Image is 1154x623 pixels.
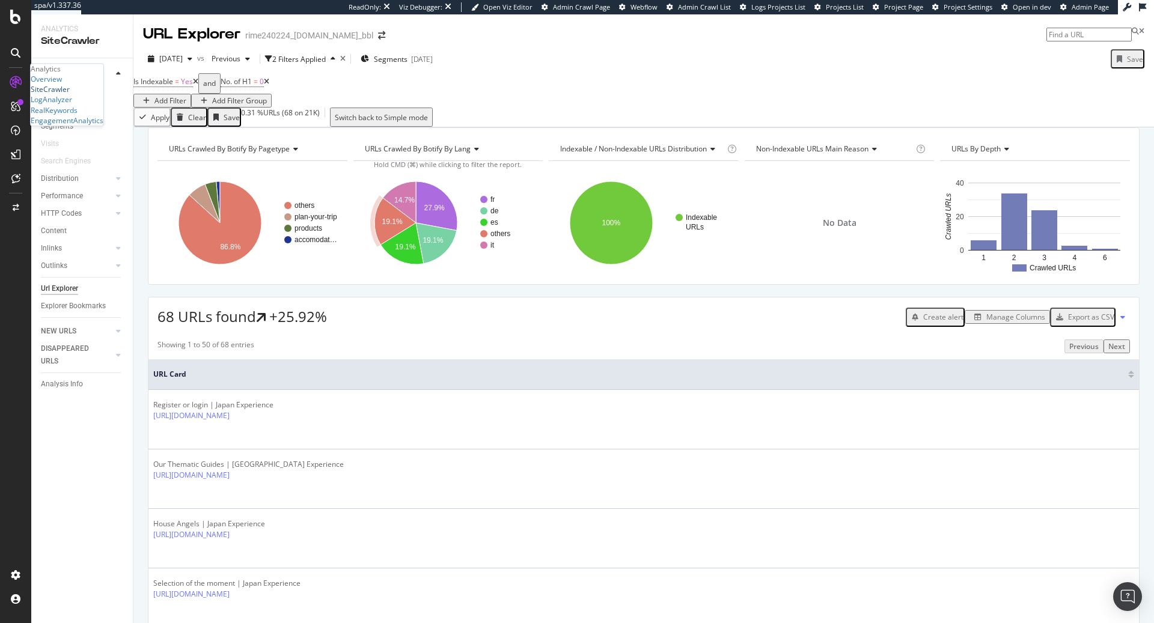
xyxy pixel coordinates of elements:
[265,49,340,68] button: 2 Filters Applied
[41,24,123,34] div: Analytics
[873,2,923,12] a: Project Page
[1073,254,1077,262] text: 4
[41,300,124,312] a: Explorer Bookmarks
[960,246,964,255] text: 0
[424,204,444,212] text: 27.9%
[41,282,124,295] a: Url Explorer
[1001,2,1051,12] a: Open in dev
[157,307,256,327] span: 68 URLs found
[31,64,103,74] div: Analytics
[41,225,124,237] a: Content
[365,144,471,154] span: URLs Crawled By Botify By lang
[542,2,610,12] a: Admin Crawl Page
[362,139,533,159] h4: URLs Crawled By Botify By lang
[221,76,252,87] span: No. of H1
[378,31,385,40] div: arrow-right-arrow-left
[1030,264,1076,273] text: Crawled URLs
[41,138,71,150] a: Visits
[157,171,347,275] svg: A chart.
[740,2,805,12] a: Logs Projects List
[1111,49,1144,68] button: Save
[549,171,739,275] svg: A chart.
[686,223,704,232] text: URLs
[41,342,102,368] div: DISAPPEARED URLS
[490,196,495,204] text: fr
[41,34,123,48] div: SiteCrawler
[31,74,62,84] a: Overview
[41,378,124,391] a: Analysis Info
[41,225,67,237] div: Content
[1043,254,1047,262] text: 3
[133,94,191,108] button: Add Filter
[399,2,442,12] div: Viz Debugger:
[269,306,327,327] div: +25.92%
[41,342,112,368] a: DISAPPEARED URLS
[212,96,267,106] div: Add Filter Group
[349,2,381,12] div: ReadOnly:
[153,459,344,470] div: Our Thematic Guides | [GEOGRAPHIC_DATA] Experience
[31,105,78,115] a: RealKeywords
[965,310,1050,324] button: Manage Columns
[353,171,543,275] div: A chart.
[558,139,725,159] h4: Indexable / Non-Indexable URLs Distribution
[41,138,59,150] div: Visits
[224,112,240,123] div: Save
[1013,2,1051,11] span: Open in dev
[906,308,965,327] button: Create alert
[220,243,240,251] text: 86.8%
[686,214,717,222] text: Indexable
[295,236,337,245] text: accomodat…
[41,300,106,312] div: Explorer Bookmarks
[241,108,320,127] div: 0.31 % URLs ( 68 on 21K )
[166,139,337,159] h4: URLs Crawled By Botify By pagetype
[260,76,264,87] span: 0
[940,171,1130,275] svg: A chart.
[826,2,864,11] span: Projects List
[471,2,533,12] a: Open Viz Editor
[394,196,415,204] text: 14.7%
[41,242,62,255] div: Inlinks
[356,49,438,68] button: Segments[DATE]
[41,282,78,295] div: Url Explorer
[1103,254,1107,262] text: 6
[923,312,963,322] div: Create alert
[630,2,658,11] span: Webflow
[1064,339,1104,353] button: Previous
[395,243,415,251] text: 19.1%
[153,410,230,421] a: [URL][DOMAIN_NAME]
[133,76,173,87] span: Is Indexable
[814,2,864,12] a: Projects List
[1072,2,1109,11] span: Admin Page
[1113,582,1142,611] div: Open Intercom Messenger
[382,218,402,226] text: 19.1%
[295,225,322,233] text: products
[207,53,240,64] span: Previous
[153,400,273,410] div: Register or login | Japan Experience
[678,2,731,11] span: Admin Crawl List
[41,120,73,133] div: Segments
[1108,341,1125,351] div: Next
[41,190,112,202] a: Performance
[153,518,265,529] div: House Angels | Japan Experience
[490,242,495,250] text: it
[154,96,186,106] div: Add Filter
[31,95,72,105] div: LogAnalyzer
[823,217,856,229] span: No Data
[191,94,272,108] button: Add Filter Group
[153,369,1125,380] span: URL Card
[41,378,83,391] div: Analysis Info
[944,193,953,240] text: Crawled URLs
[41,325,112,338] a: NEW URLS
[667,2,731,12] a: Admin Crawl List
[335,112,428,123] div: Switch back to Simple mode
[207,49,255,68] button: Previous
[41,260,67,272] div: Outlinks
[490,207,499,216] text: de
[560,144,707,154] span: Indexable / Non-Indexable URLs distribution
[751,2,805,11] span: Logs Projects List
[884,2,923,11] span: Project Page
[153,529,230,539] a: [URL][DOMAIN_NAME]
